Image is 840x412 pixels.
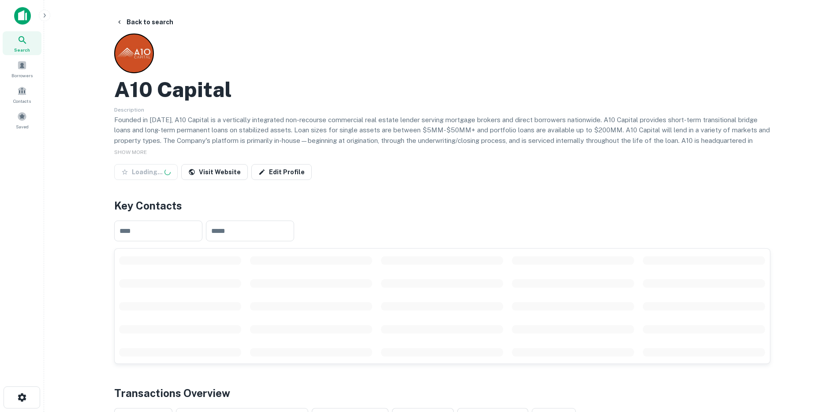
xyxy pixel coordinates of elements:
[14,46,30,53] span: Search
[3,82,41,106] a: Contacts
[114,115,770,156] p: Founded in [DATE], A10 Capital is a vertically integrated non-recourse commercial real estate len...
[14,7,31,25] img: capitalize-icon.png
[114,149,147,155] span: SHOW MORE
[114,77,232,102] h2: A10 Capital
[16,123,29,130] span: Saved
[11,72,33,79] span: Borrowers
[13,97,31,105] span: Contacts
[114,385,230,401] h4: Transactions Overview
[3,108,41,132] a: Saved
[251,164,312,180] a: Edit Profile
[796,341,840,384] iframe: Chat Widget
[3,31,41,55] a: Search
[181,164,248,180] a: Visit Website
[114,107,144,113] span: Description
[112,14,177,30] button: Back to search
[3,57,41,81] a: Borrowers
[114,198,770,213] h4: Key Contacts
[115,249,770,363] div: scrollable content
